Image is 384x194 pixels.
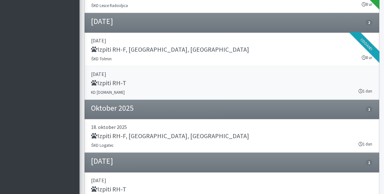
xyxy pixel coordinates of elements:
[91,70,373,78] p: [DATE]
[366,107,372,112] span: 1
[85,33,379,66] a: [DATE] Izpiti RH-F, [GEOGRAPHIC_DATA], [GEOGRAPHIC_DATA] ŠKD Tolmin 8 ur Oddano
[91,143,114,148] small: ŠKD Logatec
[366,160,372,166] span: 1
[85,66,379,100] a: [DATE] Izpiti RH-T KD [DOMAIN_NAME] 1 dan
[359,88,373,94] small: 1 dan
[91,132,249,140] h5: Izpiti RH-F, [GEOGRAPHIC_DATA], [GEOGRAPHIC_DATA]
[359,141,373,147] small: 1 dan
[91,17,113,26] h4: [DATE]
[91,90,125,95] small: KD [DOMAIN_NAME]
[91,37,373,44] p: [DATE]
[91,79,127,87] h5: Izpiti RH-T
[91,46,249,53] h5: Izpiti RH-F, [GEOGRAPHIC_DATA], [GEOGRAPHIC_DATA]
[91,157,113,166] h4: [DATE]
[91,123,373,131] p: 18. oktober 2025
[91,185,127,193] h5: Izpiti RH-T
[91,3,128,8] small: ŠKD Lesce Radovljica
[91,104,134,113] h4: Oktober 2025
[91,56,112,61] small: ŠKD Tolmin
[91,176,373,184] p: [DATE]
[366,20,372,26] span: 2
[85,119,379,153] a: 18. oktober 2025 Izpiti RH-F, [GEOGRAPHIC_DATA], [GEOGRAPHIC_DATA] ŠKD Logatec 1 dan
